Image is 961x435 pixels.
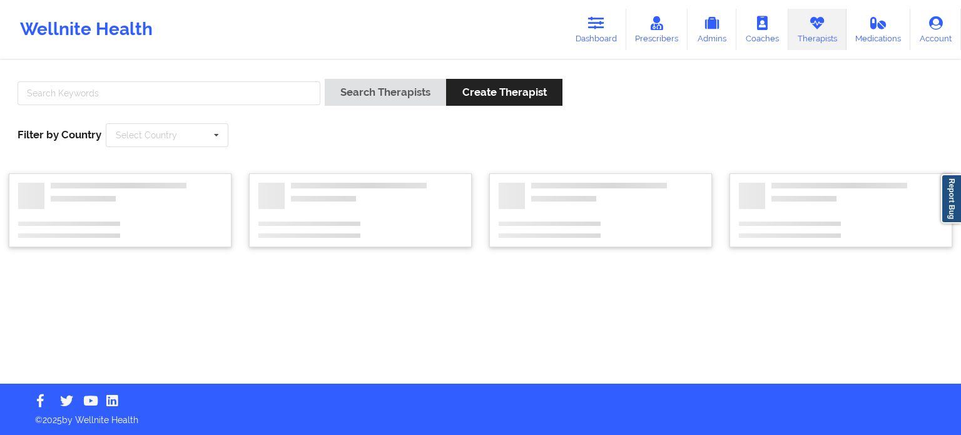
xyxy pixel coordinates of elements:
[26,405,935,426] p: © 2025 by Wellnite Health
[941,174,961,223] a: Report Bug
[446,79,562,106] button: Create Therapist
[910,9,961,50] a: Account
[18,81,320,105] input: Search Keywords
[116,131,177,140] div: Select Country
[736,9,788,50] a: Coaches
[847,9,911,50] a: Medications
[626,9,688,50] a: Prescribers
[788,9,847,50] a: Therapists
[688,9,736,50] a: Admins
[18,128,101,141] span: Filter by Country
[325,79,446,106] button: Search Therapists
[566,9,626,50] a: Dashboard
